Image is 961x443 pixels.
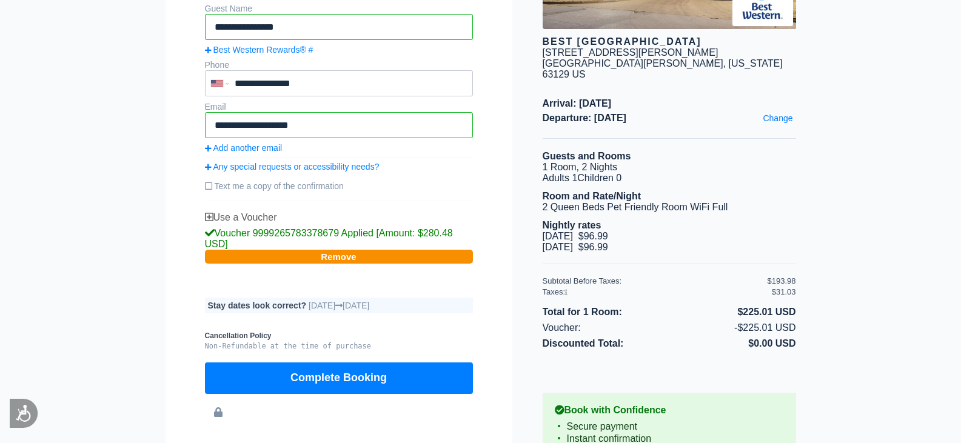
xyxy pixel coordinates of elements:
pre: Non-Refundable at the time of purchase [205,342,473,350]
label: Phone [205,60,229,70]
span: Children 0 [577,173,621,183]
span: Voucher 9999265783378679 Applied [Amount: $280.48 USD] [205,228,453,249]
b: Book with Confidence [555,405,784,416]
span: [GEOGRAPHIC_DATA][PERSON_NAME], [543,58,726,68]
a: Change [760,110,795,126]
b: Nightly rates [543,220,601,230]
li: $0.00 USD [669,336,796,351]
li: 1 Room, 2 Nights [543,162,796,173]
label: Email [205,102,226,112]
span: Arrival: [DATE] [543,98,796,109]
li: Voucher: [543,320,669,336]
b: Guests and Rooms [543,151,631,161]
li: 2 Queen Beds Pet Friendly Room WiFi Full [543,202,796,213]
label: Text me a copy of the confirmation [205,176,473,196]
div: $193.98 [768,276,796,285]
div: Use a Voucher [205,212,473,223]
span: [DATE] $96.99 [543,231,608,241]
li: Total for 1 Room: [543,304,669,320]
div: Taxes: [543,287,768,296]
button: Remove [205,250,473,264]
a: Add another email [205,143,473,153]
div: Best [GEOGRAPHIC_DATA] [543,36,796,47]
button: Complete Booking [205,362,473,394]
b: Cancellation Policy [205,331,473,340]
div: $31.03 [772,287,796,296]
b: Room and Rate/Night [543,191,641,201]
span: 63129 [543,69,570,79]
a: Any special requests or accessibility needs? [205,162,473,172]
span: [US_STATE] [729,58,783,68]
span: Departure: [DATE] [543,113,796,124]
li: Discounted Total: [543,336,669,351]
li: $225.01 USD [669,304,796,320]
div: Subtotal Before Taxes: [543,276,768,285]
li: -$225.01 USD [669,320,796,336]
label: Guest Name [205,4,253,13]
div: [STREET_ADDRESS][PERSON_NAME] [543,47,718,58]
span: [DATE] [DATE] [309,301,369,310]
b: Stay dates look correct? [208,301,307,310]
span: [DATE] $96.99 [543,242,608,252]
div: United States: +1 [206,72,232,95]
a: Best Western Rewards® # [205,45,473,55]
li: Adults 1 [543,173,796,184]
li: Secure payment [555,421,784,433]
span: US [572,69,585,79]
